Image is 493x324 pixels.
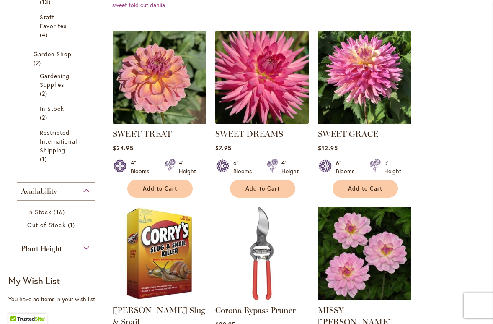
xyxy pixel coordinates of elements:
a: SWEET DREAMS [215,129,283,139]
a: Staff Favorites [40,13,74,39]
a: SWEET DREAMS [215,118,309,126]
button: Add to Cart [333,180,398,198]
a: SWEET TREAT [113,129,172,139]
div: 6" Blooms [233,159,257,175]
span: Out of Stock [27,221,66,229]
span: Garden Shop [34,50,72,58]
div: You have no items in your wish list. [8,295,108,303]
span: In Stock [27,208,52,216]
span: $12.95 [318,144,338,152]
span: In Stock [40,105,64,112]
span: 16 [54,207,67,216]
a: Gardening Supplies [40,71,74,98]
div: 4" Blooms [131,159,154,175]
a: Corry's Slug & Snail [113,294,206,302]
img: SWEET GRACE [318,31,411,124]
a: Corona Bypass Pruner [215,294,309,302]
strong: My Wish List [8,274,60,287]
a: Restricted International Shipping [40,128,74,163]
span: Add to Cart [348,185,382,192]
img: SWEET TREAT [111,28,209,126]
a: Corona Bypass Pruner [215,305,296,315]
span: 2 [40,89,49,98]
div: 4' Height [281,159,299,175]
iframe: Launch Accessibility Center [6,294,30,318]
span: $7.95 [215,144,232,152]
span: Restricted International Shipping [40,128,77,154]
span: Availability [21,187,57,196]
div: 6" Blooms [336,159,359,175]
a: SWEET GRACE [318,129,378,139]
span: 2 [34,58,43,67]
span: 1 [68,220,77,229]
span: Add to Cart [143,185,177,192]
button: Add to Cart [127,180,193,198]
button: Add to Cart [230,180,295,198]
span: Add to Cart [245,185,280,192]
img: MISSY SUE [318,207,411,300]
img: Corry's Slug & Snail [113,207,206,300]
div: 5' Height [384,159,401,175]
a: sweet fold cut dahlia [112,1,165,9]
span: Plant Height [21,244,62,253]
span: 4 [40,30,50,39]
span: $34.95 [113,144,134,152]
span: Gardening Supplies [40,72,70,89]
a: In Stock 16 [27,207,86,216]
a: Garden Shop [34,50,80,67]
a: SWEET TREAT [113,118,206,126]
a: Out of Stock 1 [27,220,86,229]
span: 1 [40,154,49,163]
a: MISSY SUE [318,294,411,302]
a: SWEET GRACE [318,118,411,126]
span: 2 [40,113,49,122]
div: 4' Height [179,159,196,175]
a: In Stock [40,104,74,122]
span: Staff Favorites [40,13,67,30]
img: Corona Bypass Pruner [215,207,309,300]
img: SWEET DREAMS [215,31,309,124]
